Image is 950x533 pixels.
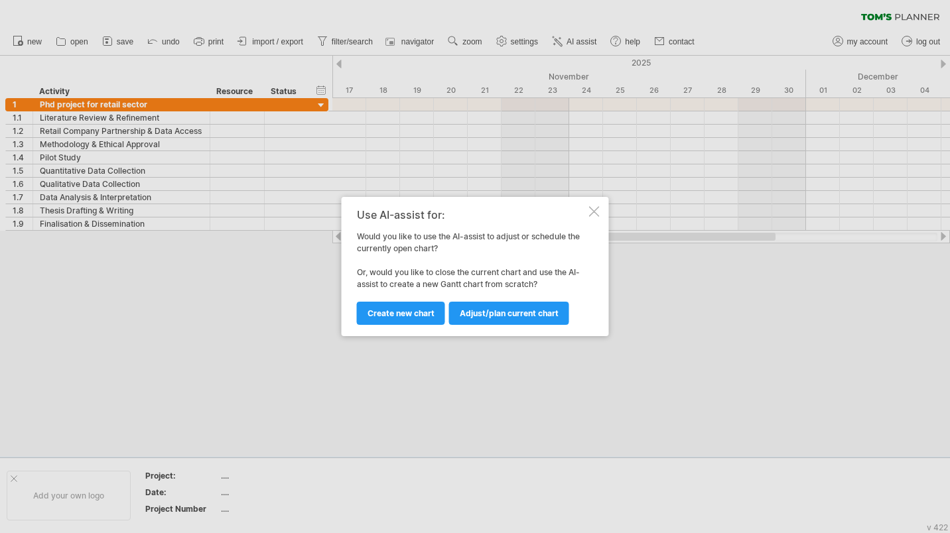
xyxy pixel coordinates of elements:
[449,302,569,325] a: Adjust/plan current chart
[357,209,586,221] div: Use AI-assist for:
[460,308,559,318] span: Adjust/plan current chart
[368,308,435,318] span: Create new chart
[357,302,445,325] a: Create new chart
[357,209,586,324] div: Would you like to use the AI-assist to adjust or schedule the currently open chart? Or, would you...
